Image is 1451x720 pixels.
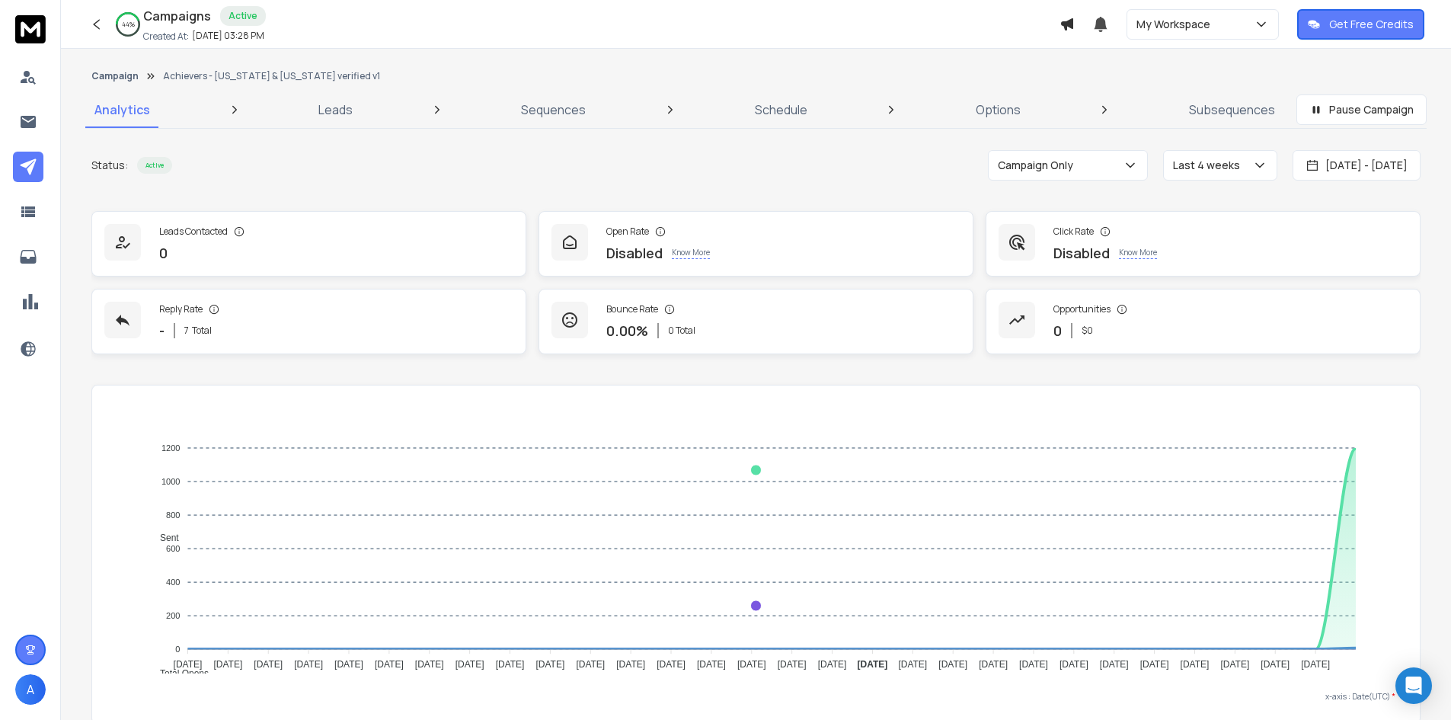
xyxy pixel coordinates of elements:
p: Disabled [1053,242,1110,264]
p: Achievers - [US_STATE] & [US_STATE] verified v1 [163,70,380,82]
p: Options [976,101,1021,119]
p: Leads [318,101,353,119]
tspan: [DATE] [616,659,645,670]
div: Open Intercom Messenger [1395,667,1432,704]
tspan: [DATE] [858,659,888,670]
tspan: [DATE] [737,659,766,670]
p: Know More [672,247,710,259]
p: Reply Rate [159,303,203,315]
div: Active [137,157,172,174]
tspan: 1000 [161,477,180,486]
tspan: [DATE] [1181,659,1210,670]
tspan: [DATE] [938,659,967,670]
tspan: [DATE] [213,659,242,670]
tspan: [DATE] [1301,659,1330,670]
tspan: 0 [175,645,180,654]
button: [DATE] - [DATE] [1293,150,1421,181]
a: Analytics [85,91,159,128]
tspan: [DATE] [496,659,525,670]
span: 7 [184,325,189,337]
h1: Campaigns [143,7,211,25]
tspan: 1200 [161,443,180,453]
button: Get Free Credits [1297,9,1424,40]
p: Leads Contacted [159,226,228,238]
button: Campaign [91,70,139,82]
p: $ 0 [1082,325,1093,337]
tspan: [DATE] [1100,659,1129,670]
tspan: [DATE] [1220,659,1249,670]
p: Know More [1119,247,1157,259]
tspan: 200 [166,611,180,620]
button: A [15,674,46,705]
a: Bounce Rate0.00%0 Total [539,289,973,354]
a: Schedule [746,91,817,128]
p: - [159,320,165,341]
tspan: [DATE] [1261,659,1290,670]
tspan: 800 [166,510,180,520]
a: Open RateDisabledKnow More [539,211,973,277]
tspan: [DATE] [415,659,444,670]
p: Campaign Only [998,158,1079,173]
tspan: [DATE] [1019,659,1048,670]
a: Subsequences [1180,91,1284,128]
p: x-axis : Date(UTC) [117,691,1395,702]
p: [DATE] 03:28 PM [192,30,264,42]
tspan: [DATE] [1140,659,1169,670]
p: 0 Total [668,325,695,337]
p: Schedule [755,101,807,119]
span: Total Opens [149,668,209,679]
tspan: [DATE] [898,659,927,670]
p: Click Rate [1053,226,1094,238]
tspan: [DATE] [697,659,726,670]
a: Sequences [512,91,595,128]
a: Options [967,91,1030,128]
p: Open Rate [606,226,649,238]
p: 0.00 % [606,320,648,341]
tspan: [DATE] [778,659,807,670]
p: My Workspace [1136,17,1216,32]
tspan: [DATE] [254,659,283,670]
tspan: [DATE] [657,659,686,670]
a: Click RateDisabledKnow More [986,211,1421,277]
div: Active [220,6,266,26]
span: Total [192,325,212,337]
tspan: [DATE] [535,659,564,670]
tspan: [DATE] [455,659,484,670]
tspan: [DATE] [294,659,323,670]
tspan: 600 [166,544,180,553]
a: Leads [309,91,362,128]
p: Status: [91,158,128,173]
tspan: [DATE] [375,659,404,670]
tspan: [DATE] [334,659,363,670]
p: 0 [159,242,168,264]
span: Sent [149,533,179,543]
p: Opportunities [1053,303,1111,315]
p: Disabled [606,242,663,264]
button: Pause Campaign [1296,94,1427,125]
a: Reply Rate-7Total [91,289,526,354]
p: Get Free Credits [1329,17,1414,32]
p: 44 % [122,20,135,29]
tspan: [DATE] [174,659,203,670]
p: Analytics [94,101,150,119]
tspan: [DATE] [576,659,605,670]
p: Subsequences [1189,101,1275,119]
a: Leads Contacted0 [91,211,526,277]
tspan: 400 [166,578,180,587]
a: Opportunities0$0 [986,289,1421,354]
p: 0 [1053,320,1062,341]
p: Sequences [521,101,586,119]
tspan: [DATE] [818,659,847,670]
p: Bounce Rate [606,303,658,315]
tspan: [DATE] [1059,659,1088,670]
tspan: [DATE] [979,659,1008,670]
p: Last 4 weeks [1173,158,1246,173]
p: Created At: [143,30,189,43]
